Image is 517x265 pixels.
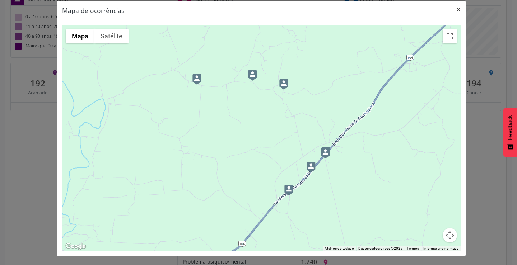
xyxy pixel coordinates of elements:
[358,246,402,250] span: Dados cartográficos ©2025
[62,6,124,15] h5: Mapa de ocorrências
[64,242,88,251] a: Abrir esta área no Google Maps (abre uma nova janela)
[94,29,129,43] button: Mostrar imagens de satélite
[407,246,419,250] a: Termos (abre em uma nova guia)
[443,228,457,242] button: Controles da câmera no mapa
[325,246,354,251] button: Atalhos do teclado
[503,108,517,157] button: Feedback - Mostrar pesquisa
[451,1,466,18] button: Close
[443,29,457,43] button: Ativar a visualização em tela cheia
[423,246,458,250] a: Informar erro no mapa
[66,29,94,43] button: Mostrar mapa de ruas
[64,242,88,251] img: Google
[507,115,513,140] span: Feedback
